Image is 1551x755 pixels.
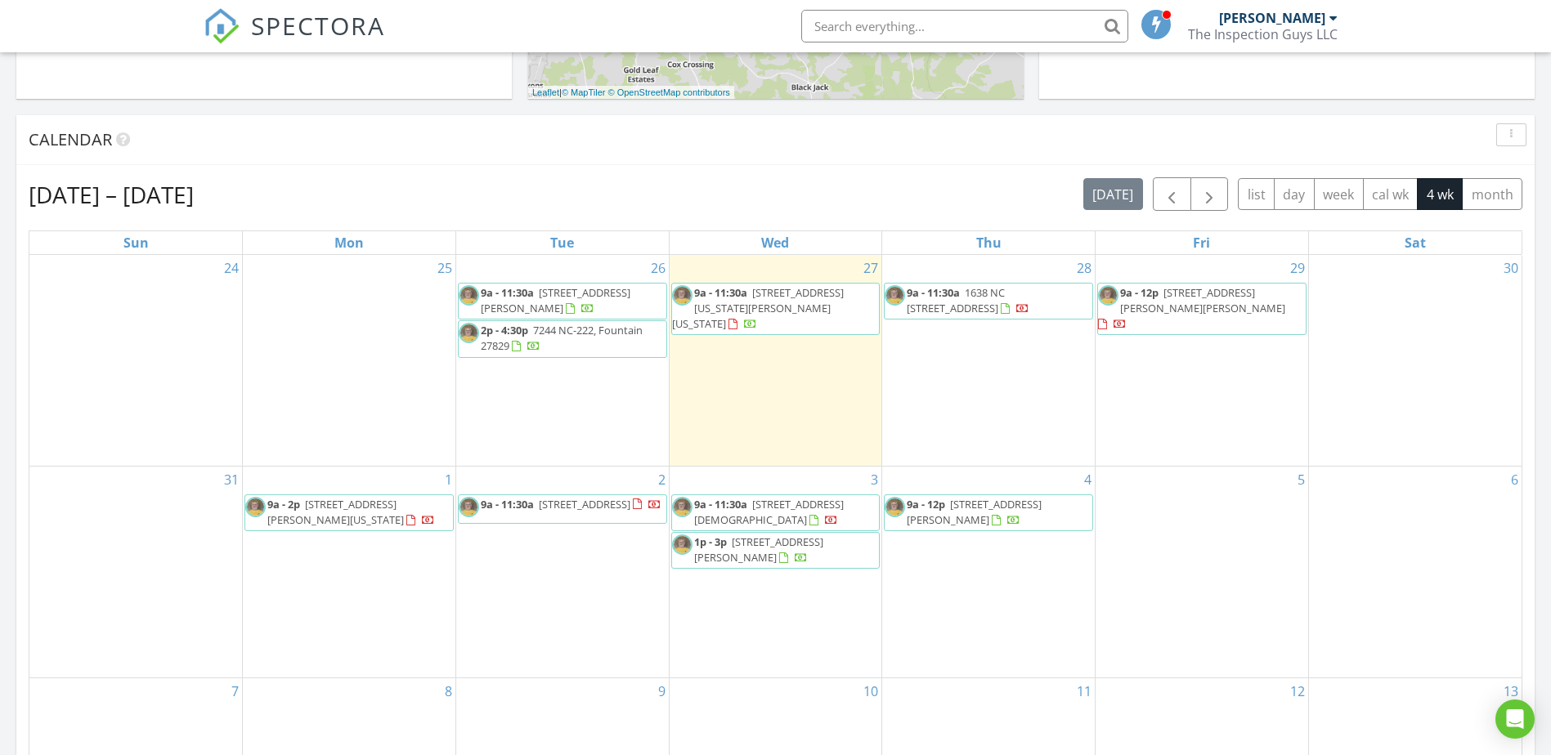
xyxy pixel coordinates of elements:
[1508,467,1522,493] a: Go to September 6, 2025
[694,497,747,512] span: 9a - 11:30a
[694,534,823,565] a: 1p - 3p [STREET_ADDRESS][PERSON_NAME]
[120,231,152,254] a: Sunday
[1120,285,1285,315] span: [STREET_ADDRESS][PERSON_NAME][PERSON_NAME]
[1500,255,1522,281] a: Go to August 30, 2025
[1287,255,1308,281] a: Go to August 29, 2025
[1188,26,1338,42] div: The Inspection Guys LLC
[458,494,667,524] a: 9a - 11:30a [STREET_ADDRESS]
[1190,231,1213,254] a: Friday
[442,678,455,704] a: Go to September 8, 2025
[204,22,385,56] a: SPECTORA
[907,497,1042,527] a: 9a - 12p [STREET_ADDRESS][PERSON_NAME]
[29,255,243,466] td: Go to August 24, 2025
[1500,678,1522,704] a: Go to September 13, 2025
[1495,699,1535,739] div: Open Intercom Messenger
[331,231,367,254] a: Monday
[907,285,1029,315] a: 9a - 11:30a 1638 NC [STREET_ADDRESS]
[1098,285,1118,306] img: img_0014.jpeg
[671,494,881,531] a: 9a - 11:30a [STREET_ADDRESS][DEMOGRAPHIC_DATA]
[694,534,727,549] span: 1p - 3p
[758,231,792,254] a: Wednesday
[547,231,577,254] a: Tuesday
[885,285,905,306] img: img_0014.jpeg
[1219,10,1325,26] div: [PERSON_NAME]
[694,534,823,565] span: [STREET_ADDRESS][PERSON_NAME]
[608,87,730,97] a: © OpenStreetMap contributors
[243,466,456,677] td: Go to September 1, 2025
[29,178,194,211] h2: [DATE] – [DATE]
[1120,285,1159,300] span: 9a - 12p
[1287,678,1308,704] a: Go to September 12, 2025
[221,467,242,493] a: Go to August 31, 2025
[481,497,661,512] a: 9a - 11:30a [STREET_ADDRESS]
[694,497,844,527] span: [STREET_ADDRESS][DEMOGRAPHIC_DATA]
[669,466,882,677] td: Go to September 3, 2025
[251,8,385,42] span: SPECTORA
[481,323,643,353] span: 7244 NC-222, Fountain 27829
[1417,178,1463,210] button: 4 wk
[562,87,606,97] a: © MapTiler
[1462,178,1522,210] button: month
[267,497,435,527] a: 9a - 2p [STREET_ADDRESS][PERSON_NAME][US_STATE]
[907,285,1005,315] span: 1638 NC [STREET_ADDRESS]
[481,285,630,315] a: 9a - 11:30a [STREET_ADDRESS][PERSON_NAME]
[244,494,454,531] a: 9a - 2p [STREET_ADDRESS][PERSON_NAME][US_STATE]
[434,255,455,281] a: Go to August 25, 2025
[1190,177,1229,211] button: Next
[672,285,844,331] span: [STREET_ADDRESS][US_STATE][PERSON_NAME][US_STATE]
[442,467,455,493] a: Go to September 1, 2025
[459,285,479,306] img: img_0014.jpeg
[459,323,479,343] img: img_0014.jpeg
[885,497,905,517] img: img_0014.jpeg
[882,466,1096,677] td: Go to September 4, 2025
[1314,178,1364,210] button: week
[860,255,881,281] a: Go to August 27, 2025
[204,8,240,44] img: The Best Home Inspection Software - Spectora
[29,128,112,150] span: Calendar
[1083,178,1143,210] button: [DATE]
[884,283,1093,319] a: 9a - 11:30a 1638 NC [STREET_ADDRESS]
[860,678,881,704] a: Go to September 10, 2025
[671,283,881,336] a: 9a - 11:30a [STREET_ADDRESS][US_STATE][PERSON_NAME][US_STATE]
[672,497,693,517] img: img_0014.jpeg
[1096,255,1309,466] td: Go to August 29, 2025
[455,466,669,677] td: Go to September 2, 2025
[669,255,882,466] td: Go to August 27, 2025
[458,320,667,357] a: 2p - 4:30p 7244 NC-222, Fountain 27829
[648,255,669,281] a: Go to August 26, 2025
[532,87,559,97] a: Leaflet
[1096,466,1309,677] td: Go to September 5, 2025
[1153,177,1191,211] button: Previous
[655,678,669,704] a: Go to September 9, 2025
[655,467,669,493] a: Go to September 2, 2025
[907,285,960,300] span: 9a - 11:30a
[481,285,630,315] span: [STREET_ADDRESS][PERSON_NAME]
[245,497,266,517] img: img_0014.jpeg
[882,255,1096,466] td: Go to August 28, 2025
[867,467,881,493] a: Go to September 3, 2025
[1238,178,1275,210] button: list
[1081,467,1095,493] a: Go to September 4, 2025
[694,497,844,527] a: 9a - 11:30a [STREET_ADDRESS][DEMOGRAPHIC_DATA]
[481,323,643,353] a: 2p - 4:30p 7244 NC-222, Fountain 27829
[528,86,734,100] div: |
[1074,678,1095,704] a: Go to September 11, 2025
[539,497,630,512] span: [STREET_ADDRESS]
[1308,466,1522,677] td: Go to September 6, 2025
[1363,178,1419,210] button: cal wk
[884,494,1093,531] a: 9a - 12p [STREET_ADDRESS][PERSON_NAME]
[694,285,747,300] span: 9a - 11:30a
[455,255,669,466] td: Go to August 26, 2025
[1294,467,1308,493] a: Go to September 5, 2025
[973,231,1005,254] a: Thursday
[907,497,945,512] span: 9a - 12p
[672,285,693,306] img: img_0014.jpeg
[672,534,693,555] img: img_0014.jpeg
[1308,255,1522,466] td: Go to August 30, 2025
[459,497,479,517] img: img_0014.jpeg
[801,10,1128,42] input: Search everything...
[1401,231,1429,254] a: Saturday
[671,532,881,569] a: 1p - 3p [STREET_ADDRESS][PERSON_NAME]
[243,255,456,466] td: Go to August 25, 2025
[267,497,404,527] span: [STREET_ADDRESS][PERSON_NAME][US_STATE]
